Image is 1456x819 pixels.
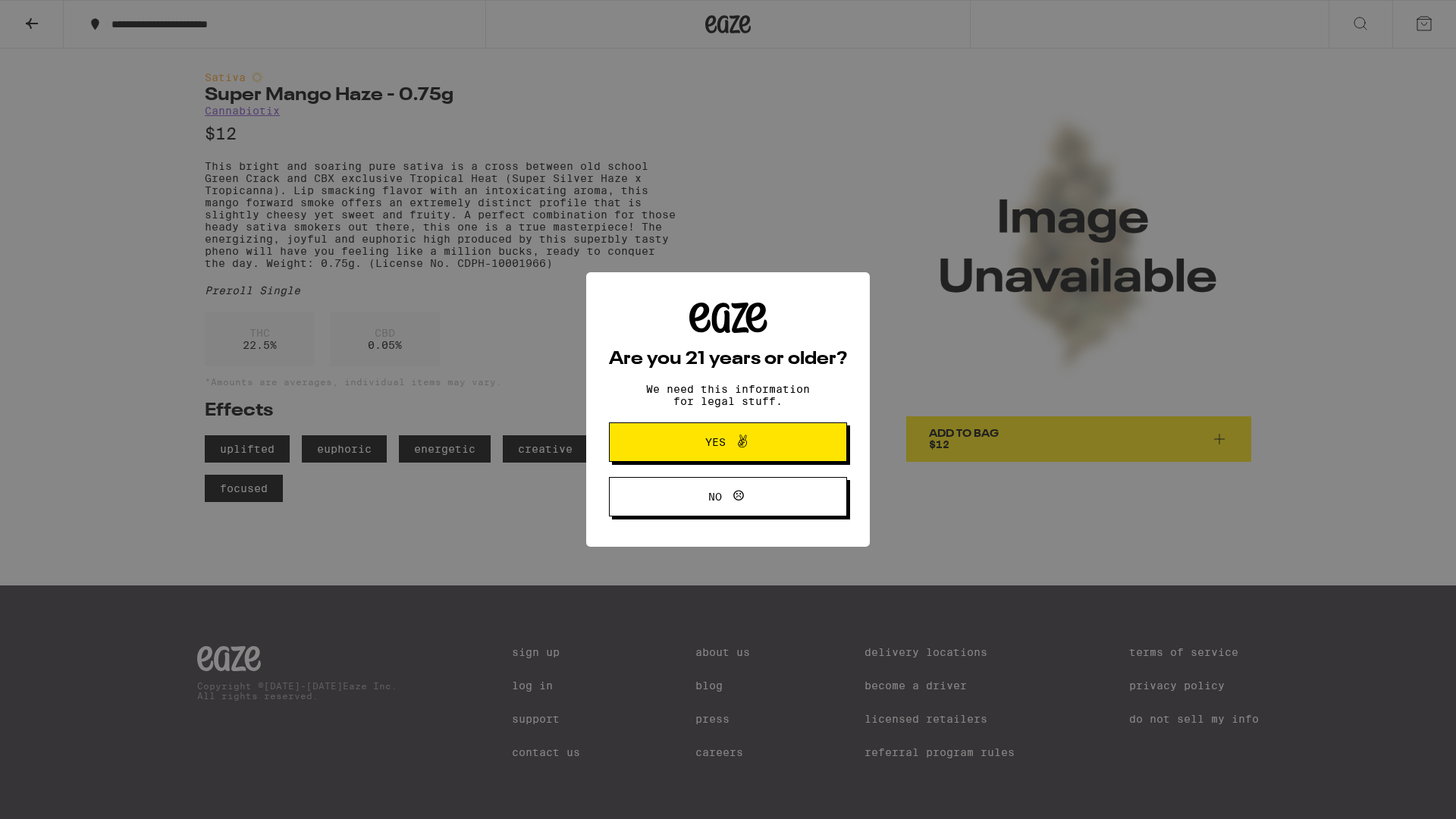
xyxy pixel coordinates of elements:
h2: Are you 21 years or older? [609,350,847,369]
button: Yes [609,422,847,462]
p: We need this information for legal stuff. [633,383,823,407]
span: No [708,491,722,502]
button: No [609,477,847,516]
span: Yes [705,437,726,447]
